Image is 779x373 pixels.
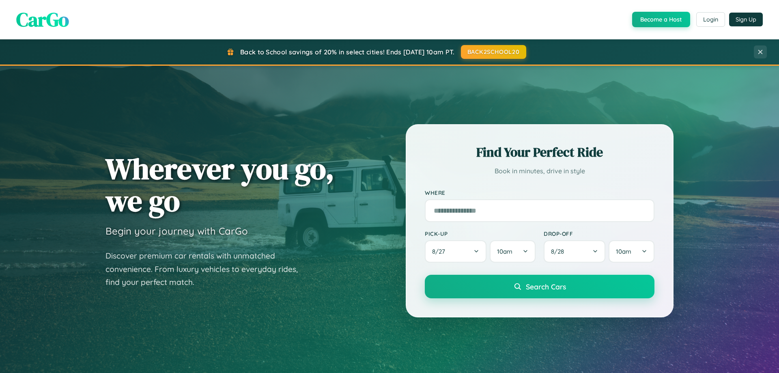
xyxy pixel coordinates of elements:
h3: Begin your journey with CarGo [105,225,248,237]
label: Pick-up [425,230,536,237]
span: Back to School savings of 20% in select cities! Ends [DATE] 10am PT. [240,48,454,56]
span: Search Cars [526,282,566,291]
h1: Wherever you go, we go [105,153,334,217]
span: 8 / 28 [551,248,568,255]
button: Search Cars [425,275,654,298]
button: 8/28 [544,240,605,263]
span: 10am [616,248,631,255]
button: 10am [609,240,654,263]
button: Login [696,12,725,27]
label: Where [425,189,654,196]
button: Sign Up [729,13,763,26]
span: CarGo [16,6,69,33]
span: 8 / 27 [432,248,449,255]
h2: Find Your Perfect Ride [425,143,654,161]
button: Become a Host [632,12,690,27]
p: Book in minutes, drive in style [425,165,654,177]
button: BACK2SCHOOL20 [461,45,526,59]
button: 8/27 [425,240,486,263]
button: 10am [490,240,536,263]
p: Discover premium car rentals with unmatched convenience. From luxury vehicles to everyday rides, ... [105,249,308,289]
label: Drop-off [544,230,654,237]
span: 10am [497,248,512,255]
